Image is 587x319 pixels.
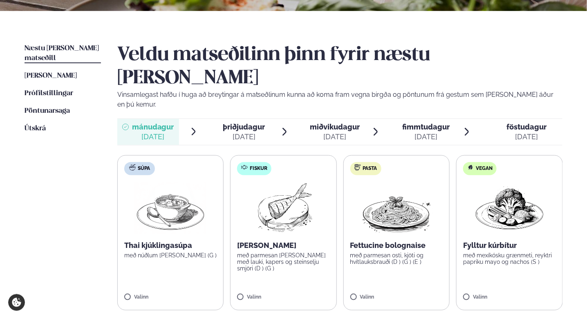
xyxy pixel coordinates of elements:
p: Fettucine bolognaise [350,241,443,250]
span: fimmtudagur [402,123,450,131]
p: Fylltur kúrbítur [463,241,556,250]
div: [DATE] [507,132,547,142]
span: Útskrá [25,125,46,132]
a: Næstu [PERSON_NAME] matseðill [25,44,101,63]
span: föstudagur [507,123,547,131]
img: Vegan.svg [467,164,474,171]
span: Næstu [PERSON_NAME] matseðill [25,45,99,62]
img: fish.svg [241,164,248,171]
span: Pöntunarsaga [25,107,70,114]
h2: Veldu matseðilinn þinn fyrir næstu [PERSON_NAME] [117,44,563,89]
img: Soup.png [134,182,206,234]
p: Thai kjúklingasúpa [124,241,217,250]
p: með núðlum [PERSON_NAME] (G ) [124,252,217,259]
p: með parmesan osti, kjöti og hvítlauksbrauði (D ) (G ) (E ) [350,252,443,265]
img: Vegan.png [474,182,546,234]
div: [DATE] [223,132,265,142]
p: með parmesan [PERSON_NAME] með lauki, kapers og steinselju smjöri (D ) (G ) [237,252,330,272]
a: Pöntunarsaga [25,106,70,116]
a: Útskrá [25,124,46,134]
div: [DATE] [402,132,450,142]
img: Fish.png [247,182,320,234]
div: [DATE] [310,132,360,142]
span: Fiskur [250,165,267,172]
span: Vegan [476,165,493,172]
div: [DATE] [132,132,174,142]
p: Vinsamlegast hafðu í huga að breytingar á matseðlinum kunna að koma fram vegna birgða og pöntunum... [117,90,563,109]
span: þriðjudagur [223,123,265,131]
span: [PERSON_NAME] [25,72,77,79]
img: soup.svg [129,164,136,171]
a: Prófílstillingar [25,89,73,98]
img: Spagetti.png [361,182,432,234]
span: miðvikudagur [310,123,360,131]
a: [PERSON_NAME] [25,71,77,81]
p: [PERSON_NAME] [237,241,330,250]
a: Cookie settings [8,294,25,311]
span: Prófílstillingar [25,90,73,97]
span: mánudagur [132,123,174,131]
span: Súpa [138,165,150,172]
p: með mexíkósku grænmeti, reyktri papriku mayo og nachos (S ) [463,252,556,265]
img: pasta.svg [354,164,361,171]
span: Pasta [363,165,377,172]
